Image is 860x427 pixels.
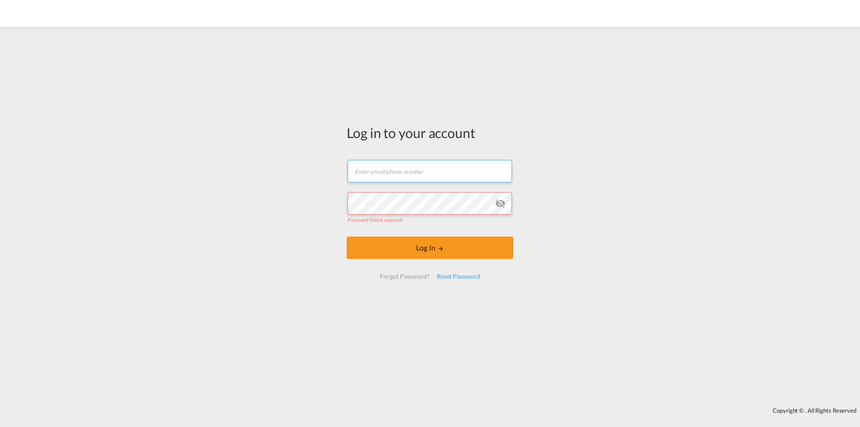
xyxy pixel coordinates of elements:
[347,237,513,259] button: LOGIN
[376,268,433,285] div: Forgot Password?
[433,268,484,285] div: Reset Password
[348,160,512,182] input: Enter email/phone number
[347,123,513,142] div: Log in to your account
[495,198,506,209] md-icon: icon-eye-off
[348,217,402,223] span: Password field is required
